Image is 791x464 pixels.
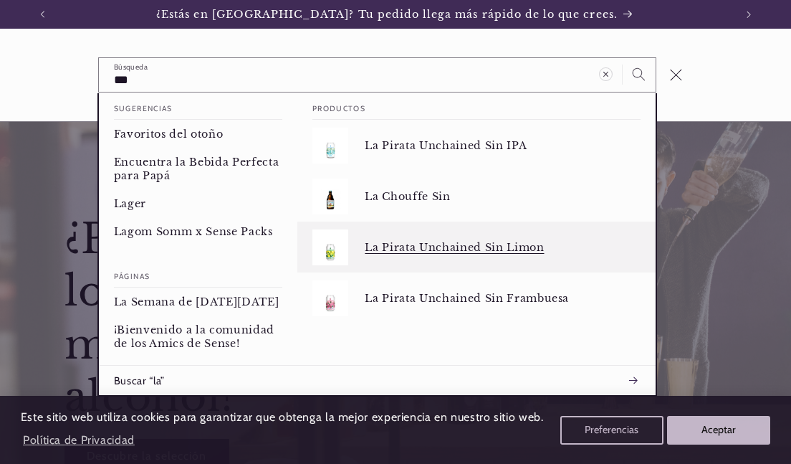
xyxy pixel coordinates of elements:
[297,222,656,273] a: La Pirata Unchained Sin Limon
[589,58,622,91] button: Borrar término de búsqueda
[114,374,165,388] span: Buscar “la”
[21,427,137,453] a: Política de Privacidad (opens in a new tab)
[560,416,663,445] button: Preferencias
[114,93,282,120] h2: Sugerencias
[99,189,297,217] a: Lager
[114,261,282,288] h2: Páginas
[99,288,297,316] a: La Semana de [DATE][DATE]
[99,120,297,148] a: Favoritos del otoño
[365,190,641,203] p: La Chouffe Sin
[365,139,641,152] p: La Pirata Unchained Sin IPA
[297,120,656,171] a: La Pirata Unchained Sin IPA
[21,410,544,424] span: Este sitio web utiliza cookies para garantizar que obtenga la mejor experiencia en nuestro sitio ...
[312,93,641,120] h2: Productos
[312,280,348,316] img: La Pirata Unchained Sin Frambuesa
[99,316,297,358] a: ¡Bienvenido a la comunidad de los Amics de Sense!
[667,416,770,445] button: Aceptar
[312,179,348,214] img: La Chouffe Sin
[156,8,618,21] span: ¿Estás en [GEOGRAPHIC_DATA]? Tu pedido llega más rápido de lo que crees.
[297,171,656,222] a: La Chouffe Sin
[99,148,297,190] a: Encuentra la Bebida Perfecta para Papá
[312,229,348,265] img: La Pirata Unchained Sin Limon
[623,58,656,91] button: Búsqueda
[365,292,641,305] p: La Pirata Unchained Sin Frambuesa
[114,128,224,141] p: Favoritos del otoño
[114,156,282,182] p: Encuentra la Bebida Perfecta para Papá
[114,225,273,238] p: Lagom Somm x Sense Packs
[114,323,282,350] p: ¡Bienvenido a la comunidad de los Amics de Sense!
[297,273,656,323] a: La Pirata Unchained Sin Frambuesa
[114,295,279,308] p: La Semana de [DATE][DATE]
[99,218,297,246] a: Lagom Somm x Sense Packs
[114,197,146,210] p: Lager
[365,241,641,254] p: La Pirata Unchained Sin Limon
[312,128,348,164] img: La Pirata Unchained Sin IPA
[660,58,693,91] button: Cerrar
